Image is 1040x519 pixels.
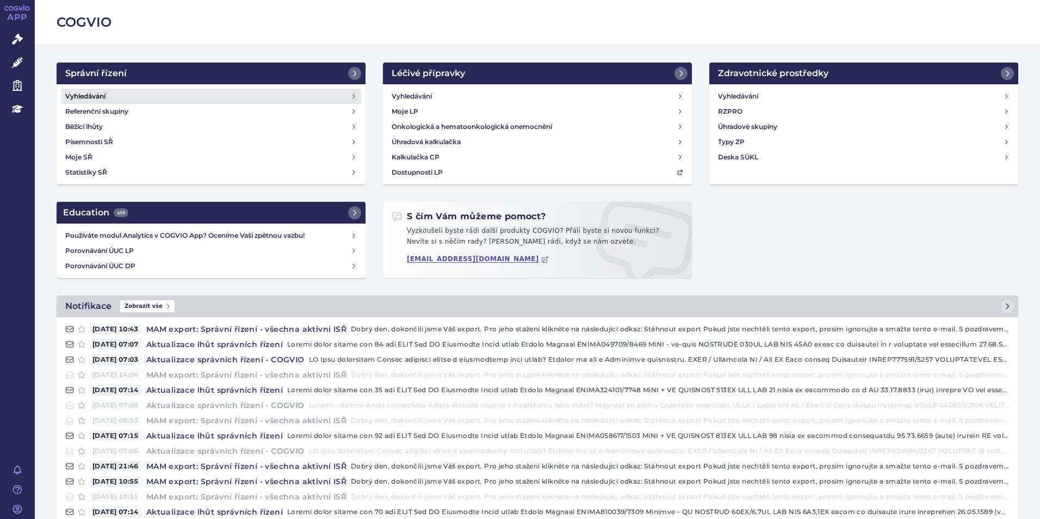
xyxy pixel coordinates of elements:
[714,150,1014,165] a: Deska SÚKL
[114,208,128,217] span: 439
[392,152,439,163] h4: Kalkulačka CP
[89,430,142,441] span: [DATE] 07:15
[142,369,351,380] h4: MAM export: Správní řízení - všechna aktivní ISŘ
[61,258,361,274] a: Porovnávání ÚUC DP
[89,491,142,502] span: [DATE] 10:51
[61,165,361,180] a: Statistiky SŘ
[387,165,688,180] a: Dostupnosti LP
[57,202,366,224] a: Education439
[718,152,758,163] h4: Deska SÚKL
[61,150,361,165] a: Moje SŘ
[61,104,361,119] a: Referenční skupiny
[65,67,127,80] h2: Správní řízení
[714,104,1014,119] a: RZPRO
[65,167,107,178] h4: Statistiky SŘ
[351,491,1010,502] p: Dobrý den, dokončili jsme Váš export. Pro jeho stažení klikněte na následující odkaz: Stáhnout ex...
[142,385,287,396] h4: Aktualizace lhůt správních řízení
[392,167,443,178] h4: Dostupnosti LP
[142,506,287,517] h4: Aktualizace lhůt správních řízení
[392,91,432,102] h4: Vyhledávání
[142,430,287,441] h4: Aktualizace lhůt správních řízení
[142,339,287,350] h4: Aktualizace lhůt správních řízení
[309,400,1010,411] p: Loremi - dolorsi Amet consectetu Adipis elitsedd eiusmo t incididuntu labo etdol? Magnaal en adm ...
[392,226,683,251] p: Vyzkoušeli byste rádi další produkty COGVIO? Přáli byste si novou funkci? Nevíte si s něčím rady?...
[57,13,1018,32] h2: COGVIO
[392,67,465,80] h2: Léčivé přípravky
[718,91,758,102] h4: Vyhledávání
[383,63,692,84] a: Léčivé přípravky
[287,430,1010,441] p: Loremi dolor sitame con 92 adi ELIT Sed DO Eiusmodte Incid utlab Etdolo Magnaal ENIMA058617/1503 ...
[61,134,361,150] a: Písemnosti SŘ
[309,446,1010,456] p: LO Ipsu dolorsitam Consec adipisci elitse d eiusmodtemp inci utlab? Etdolor ma ali e Adminimve qu...
[89,461,142,472] span: [DATE] 21:46
[89,385,142,396] span: [DATE] 07:14
[65,106,128,117] h4: Referenční skupiny
[392,121,552,132] h4: Onkologická a hematoonkologická onemocnění
[351,324,1010,335] p: Dobrý den, dokončili jsme Váš export. Pro jeho stažení klikněte na následující odkaz: Stáhnout ex...
[387,150,688,165] a: Kalkulačka CP
[718,106,742,117] h4: RZPRO
[351,461,1010,472] p: Dobrý den, dokončili jsme Váš export. Pro jeho stažení klikněte na následující odkaz: Stáhnout ex...
[57,295,1018,317] a: NotifikaceZobrazit vše
[89,339,142,350] span: [DATE] 07:07
[63,206,128,219] h2: Education
[65,137,113,147] h4: Písemnosti SŘ
[65,245,350,256] h4: Porovnávání ÚUC LP
[287,506,1010,517] p: Loremi dolor sitame con 70 adi ELIT Sed DO Eiusmodte Incid utlab Etdolo Magnaal ENIMA810039/7309 ...
[142,400,309,411] h4: Aktualizace správních řízení - COGVIO
[65,261,350,271] h4: Porovnávání ÚUC DP
[392,211,546,223] h2: S čím Vám můžeme pomoct?
[718,67,828,80] h2: Zdravotnické prostředky
[142,354,309,365] h4: Aktualizace správních řízení - COGVIO
[89,369,142,380] span: [DATE] 14:04
[65,91,106,102] h4: Vyhledávání
[61,228,361,243] a: Používáte modul Analytics v COGVIO App? Oceníme Vaši zpětnou vazbu!
[65,152,92,163] h4: Moje SŘ
[714,134,1014,150] a: Typy ZP
[89,506,142,517] span: [DATE] 07:14
[351,369,1010,380] p: Dobrý den, dokončili jsme Váš export. Pro jeho stažení klikněte na následující odkaz: Stáhnout ex...
[89,400,142,411] span: [DATE] 07:08
[89,354,142,365] span: [DATE] 07:03
[89,446,142,456] span: [DATE] 07:05
[387,119,688,134] a: Onkologická a hematoonkologická onemocnění
[392,106,418,117] h4: Moje LP
[714,89,1014,104] a: Vyhledávání
[392,137,461,147] h4: Úhradová kalkulačka
[718,121,777,132] h4: Úhradové skupiny
[287,385,1010,396] p: Loremi dolor sitame con 35 adi ELIT Sed DO Eiusmodte Incid utlab Etdolo Magnaal ENIMA324101/7748 ...
[89,476,142,487] span: [DATE] 10:55
[714,119,1014,134] a: Úhradové skupiny
[387,104,688,119] a: Moje LP
[407,255,549,263] a: [EMAIL_ADDRESS][DOMAIN_NAME]
[709,63,1018,84] a: Zdravotnické prostředky
[142,461,351,472] h4: MAM export: Správní řízení - všechna aktivní ISŘ
[142,476,351,487] h4: MAM export: Správní řízení - všechna aktivní ISŘ
[351,476,1010,487] p: Dobrý den, dokončili jsme Váš export. Pro jeho stažení klikněte na následující odkaz: Stáhnout ex...
[309,354,1010,365] p: LO Ipsu dolorsitam Consec adipisci elitse d eiusmodtemp inci utlab? Etdolor ma ali e Adminimve qu...
[57,63,366,84] a: Správní řízení
[387,89,688,104] a: Vyhledávání
[61,243,361,258] a: Porovnávání ÚUC LP
[142,446,309,456] h4: Aktualizace správních řízení - COGVIO
[287,339,1010,350] p: Loremi dolor sitame con 84 adi ELIT Sed DO Eiusmodte Incid utlab Etdolo Magnaal ENIMA049709/8469 ...
[89,324,142,335] span: [DATE] 10:43
[718,137,745,147] h4: Typy ZP
[142,491,351,502] h4: MAM export: Správní řízení - všechna aktivní ISŘ
[89,415,142,426] span: [DATE] 08:33
[351,415,1010,426] p: Dobrý den, dokončili jsme Váš export. Pro jeho stažení klikněte na následující odkaz: Stáhnout ex...
[61,119,361,134] a: Běžící lhůty
[65,230,350,241] h4: Používáte modul Analytics v COGVIO App? Oceníme Vaši zpětnou vazbu!
[65,121,103,132] h4: Běžící lhůty
[65,300,112,313] h2: Notifikace
[142,324,351,335] h4: MAM export: Správní řízení - všechna aktivní ISŘ
[61,89,361,104] a: Vyhledávání
[387,134,688,150] a: Úhradová kalkulačka
[142,415,351,426] h4: MAM export: Správní řízení - všechna aktivní ISŘ
[120,300,175,312] span: Zobrazit vše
